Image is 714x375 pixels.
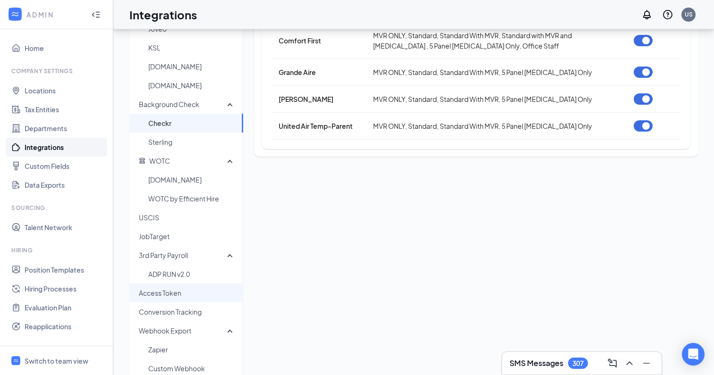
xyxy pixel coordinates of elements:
h1: Integrations [129,7,197,23]
span: Conversion Tracking [139,302,236,321]
button: ComposeMessage [605,356,620,371]
svg: Government [139,157,145,164]
svg: ChevronUp [624,358,635,369]
span: Access Token [139,283,236,302]
svg: ComposeMessage [607,358,618,369]
a: Talent Network [25,218,105,237]
span: USCIS [139,208,236,227]
a: Custom Fields [25,157,105,175]
div: Open Intercom Messenger [682,343,705,366]
svg: Notifications [641,9,653,20]
div: US [685,10,693,18]
svg: WorkstreamLogo [13,358,19,364]
span: JobTarget [139,227,236,246]
span: Webhook Export [139,326,191,335]
a: Departments [25,119,105,138]
span: Background Check [139,100,199,108]
svg: Collapse [91,10,101,19]
div: Sourcing [11,204,103,212]
div: 307 [572,359,584,367]
span: KSL [148,38,236,57]
a: Home [25,39,105,58]
span: ADP RUN v2.0 [148,265,236,283]
span: [PERSON_NAME] [279,95,333,103]
div: MVR ONLY, Standard, Standard With MVR, Standard with MVR and [MEDICAL_DATA] , 5 Panel [MEDICAL_DA... [373,30,598,51]
span: Checkr [148,114,236,133]
a: Reapplications [25,317,105,336]
svg: Minimize [641,358,652,369]
span: 3rd Party Payroll [139,251,188,259]
div: MVR ONLY, Standard, Standard With MVR, 5 Panel [MEDICAL_DATA] Only [373,94,598,104]
div: ADMIN [26,10,83,19]
button: ChevronUp [622,356,637,371]
div: MVR ONLY, Standard, Standard With MVR, 5 Panel [MEDICAL_DATA] Only [373,121,598,131]
div: MVR ONLY, Standard, Standard With MVR, 5 Panel [MEDICAL_DATA] Only [373,67,598,77]
div: Company Settings [11,67,103,75]
span: [DOMAIN_NAME] [148,57,236,76]
div: Switch to team view [25,356,88,366]
div: Hiring [11,246,103,254]
svg: QuestionInfo [662,9,673,20]
a: Data Exports [25,175,105,194]
div: Team Management [11,345,103,353]
h3: SMS Messages [510,358,563,368]
span: Sterling [148,133,236,151]
a: Evaluation Plan [25,298,105,317]
button: Minimize [639,356,654,371]
a: Integrations [25,138,105,157]
a: Locations [25,81,105,100]
span: United Air Temp-Parent [279,122,353,130]
span: [DOMAIN_NAME] [148,170,236,189]
span: Zapier [148,340,236,359]
a: Position Templates [25,260,105,279]
span: Grande Aire [279,68,316,76]
span: Comfort First [279,36,321,45]
a: Tax Entities [25,100,105,119]
span: WOTC [149,157,170,165]
span: WOTC by Efficient Hire [148,189,236,208]
span: [DOMAIN_NAME] [148,76,236,95]
a: Hiring Processes [25,279,105,298]
svg: WorkstreamLogo [10,9,20,19]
